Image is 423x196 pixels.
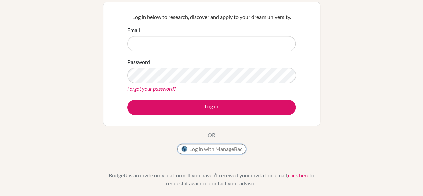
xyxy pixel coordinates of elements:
label: Email [127,26,140,34]
p: Log in below to research, discover and apply to your dream university. [127,13,296,21]
a: click here [288,172,309,178]
p: OR [208,131,215,139]
p: BridgeU is an invite only platform. If you haven’t received your invitation email, to request it ... [103,171,320,187]
button: Log in [127,100,296,115]
button: Log in with ManageBac [177,144,246,154]
label: Password [127,58,150,66]
a: Forgot your password? [127,85,176,92]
